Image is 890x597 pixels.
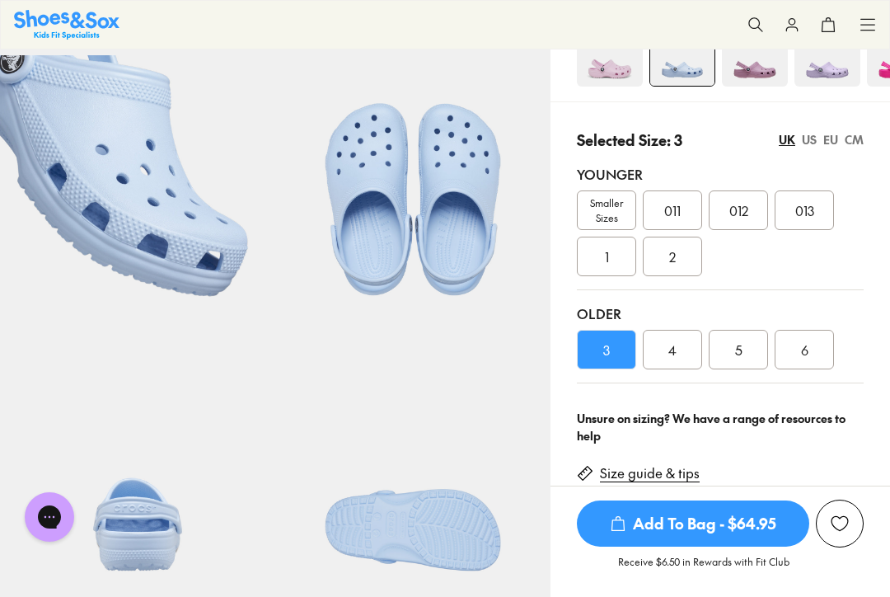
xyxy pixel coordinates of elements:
p: Selected Size: 3 [577,129,682,151]
div: Older [577,303,864,323]
div: Unsure on sizing? We have a range of resources to help [577,410,864,444]
img: 4-495048_1 [794,21,860,87]
img: 4-538788_1 [722,21,788,87]
span: 013 [795,200,814,220]
span: 6 [801,340,808,360]
img: SNS_Logo_Responsive.svg [14,10,119,39]
div: CM [845,131,864,148]
div: EU [823,131,838,148]
a: Size guide & tips [600,464,700,482]
button: Add To Bag - $64.95 [577,500,809,548]
div: Younger [577,164,864,184]
span: 1 [605,247,609,266]
span: 2 [669,247,676,266]
div: UK [779,131,795,148]
p: Receive $6.50 in Rewards with Fit Club [618,554,789,584]
img: 4-464490_1 [577,21,643,87]
div: US [802,131,817,148]
span: 012 [729,200,748,220]
img: 7-527496_1 [275,55,550,331]
span: 5 [735,340,742,360]
img: 4-527493_1 [650,21,714,86]
a: Shoes & Sox [14,10,119,39]
span: 011 [664,200,681,220]
button: Add to Wishlist [816,500,864,548]
span: 3 [603,340,610,360]
span: 4 [668,340,677,360]
iframe: Gorgias live chat messenger [16,487,82,548]
span: Smaller Sizes [578,195,635,225]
